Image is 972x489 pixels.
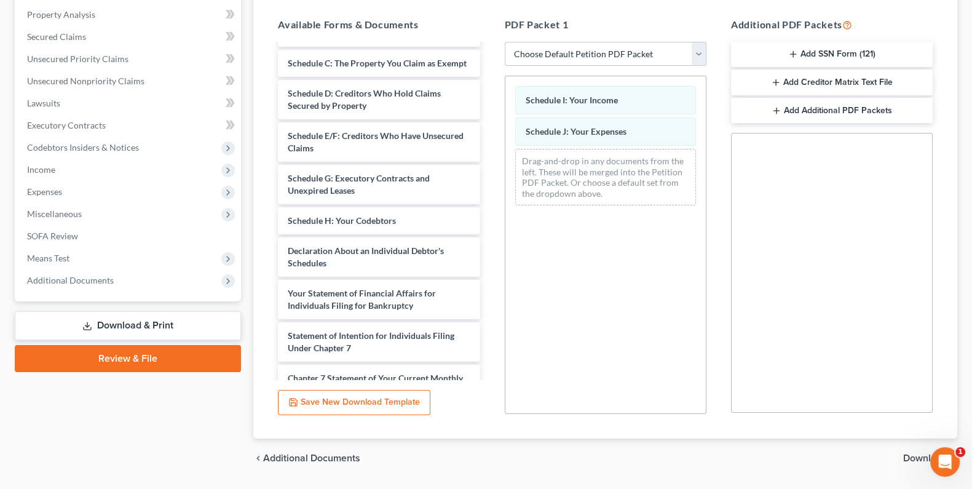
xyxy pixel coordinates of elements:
[27,275,114,285] span: Additional Documents
[731,17,933,32] h5: Additional PDF Packets
[27,186,62,197] span: Expenses
[288,373,463,396] span: Chapter 7 Statement of Your Current Monthly Income and Means-Test Calculation
[278,17,480,32] h5: Available Forms & Documents
[27,54,128,64] span: Unsecured Priority Claims
[288,330,454,353] span: Statement of Intention for Individuals Filing Under Chapter 7
[17,70,241,92] a: Unsecured Nonpriority Claims
[288,245,444,268] span: Declaration About an Individual Debtor's Schedules
[17,92,241,114] a: Lawsuits
[515,149,696,205] div: Drag-and-drop in any documents from the left. These will be merged into the Petition PDF Packet. ...
[27,142,139,153] span: Codebtors Insiders & Notices
[288,130,464,153] span: Schedule E/F: Creditors Who Have Unsecured Claims
[731,98,933,124] button: Add Additional PDF Packets
[903,453,957,463] button: Download chevron_right
[505,17,706,32] h5: PDF Packet 1
[526,95,618,105] span: Schedule I: Your Income
[263,453,360,463] span: Additional Documents
[731,42,933,68] button: Add SSN Form (121)
[27,76,144,86] span: Unsecured Nonpriority Claims
[27,209,82,219] span: Miscellaneous
[27,98,60,108] span: Lawsuits
[253,453,263,463] i: chevron_left
[27,120,106,130] span: Executory Contracts
[17,48,241,70] a: Unsecured Priority Claims
[17,225,241,247] a: SOFA Review
[288,58,467,68] span: Schedule C: The Property You Claim as Exempt
[288,88,441,111] span: Schedule D: Creditors Who Hold Claims Secured by Property
[526,126,626,137] span: Schedule J: Your Expenses
[27,9,95,20] span: Property Analysis
[27,253,69,263] span: Means Test
[731,70,933,95] button: Add Creditor Matrix Text File
[27,231,78,241] span: SOFA Review
[903,453,947,463] span: Download
[17,26,241,48] a: Secured Claims
[955,447,965,457] span: 1
[278,390,430,416] button: Save New Download Template
[15,345,241,372] a: Review & File
[930,447,960,477] iframe: Intercom live chat
[288,215,396,226] span: Schedule H: Your Codebtors
[288,288,436,311] span: Your Statement of Financial Affairs for Individuals Filing for Bankruptcy
[15,311,241,340] a: Download & Print
[288,173,430,196] span: Schedule G: Executory Contracts and Unexpired Leases
[17,4,241,26] a: Property Analysis
[17,114,241,137] a: Executory Contracts
[253,453,360,463] a: chevron_left Additional Documents
[27,31,86,42] span: Secured Claims
[27,164,55,175] span: Income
